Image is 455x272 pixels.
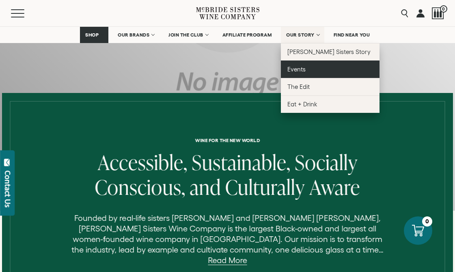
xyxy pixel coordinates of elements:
a: [PERSON_NAME] Sisters Story [281,43,380,60]
h6: Wine for the new world [8,138,447,143]
span: Socially [295,148,358,176]
span: SHOP [85,32,99,38]
a: SHOP [80,27,108,43]
div: 0 [422,216,432,227]
a: Eat + Drink [281,95,380,113]
a: OUR BRANDS [112,27,159,43]
span: FIND NEAR YOU [334,32,370,38]
a: The Edit [281,78,380,95]
span: and [190,173,221,201]
a: OUR STORY [281,27,324,43]
span: Sustainable, [192,148,290,176]
span: Aware [309,173,360,201]
a: JOIN THE CLUB [163,27,213,43]
span: Conscious, [95,173,185,201]
span: 0 [440,5,447,13]
span: Eat + Drink [287,101,317,108]
div: Contact Us [4,171,12,207]
span: OUR STORY [286,32,315,38]
a: AFFILIATE PROGRAM [217,27,277,43]
p: Founded by real-life sisters [PERSON_NAME] and [PERSON_NAME] [PERSON_NAME], [PERSON_NAME] Sisters... [67,213,388,266]
a: Events [281,60,380,78]
span: [PERSON_NAME] Sisters Story [287,48,371,55]
a: Read More [208,256,247,265]
span: OUR BRANDS [118,32,149,38]
span: Accessible, [97,148,187,176]
a: FIND NEAR YOU [328,27,375,43]
span: The Edit [287,83,310,90]
span: AFFILIATE PROGRAM [222,32,272,38]
span: JOIN THE CLUB [168,32,203,38]
span: Events [287,66,306,73]
button: Mobile Menu Trigger [11,9,40,17]
span: Culturally [225,173,305,201]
